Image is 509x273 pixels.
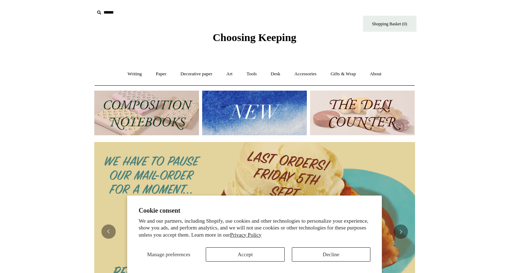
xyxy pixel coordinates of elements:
h2: Cookie consent [139,207,370,214]
a: Tools [240,65,263,84]
img: New.jpg__PID:f73bdf93-380a-4a35-bcfe-7823039498e1 [202,91,307,135]
a: Decorative paper [174,65,219,84]
p: We and our partners, including Shopify, use cookies and other technologies to personalize your ex... [139,218,370,239]
a: Art [220,65,239,84]
a: About [363,65,388,84]
a: Accessories [288,65,323,84]
button: Decline [292,247,370,262]
img: The Deli Counter [310,91,415,135]
span: Manage preferences [147,252,190,257]
a: Paper [149,65,173,84]
button: Manage preferences [139,247,199,262]
a: Gifts & Wrap [324,65,362,84]
a: Writing [121,65,148,84]
button: Accept [206,247,284,262]
a: Shopping Basket (0) [363,16,416,32]
button: Previous [101,224,116,239]
a: Privacy Policy [230,232,261,238]
span: Choosing Keeping [213,31,296,43]
img: 202302 Composition ledgers.jpg__PID:69722ee6-fa44-49dd-a067-31375e5d54ec [94,91,199,135]
button: Next [394,224,408,239]
a: Choosing Keeping [213,37,296,42]
a: Desk [264,65,287,84]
